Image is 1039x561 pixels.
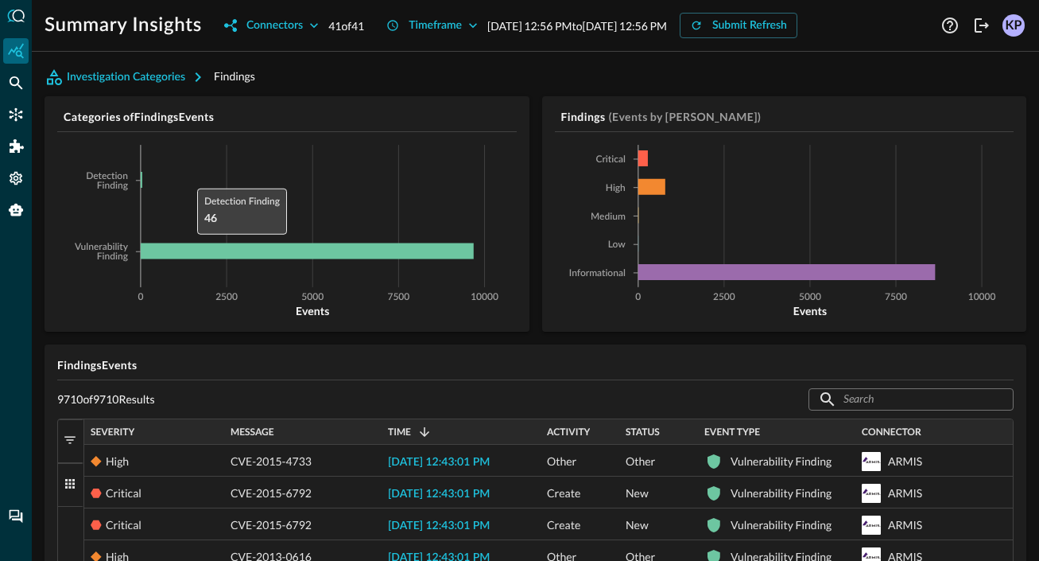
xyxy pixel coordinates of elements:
[547,446,576,477] span: Other
[793,304,827,318] tspan: Events
[969,13,994,38] button: Logout
[214,69,255,83] span: Findings
[626,509,649,541] span: New
[626,446,655,477] span: Other
[937,13,963,38] button: Help
[712,16,787,36] div: Submit Refresh
[296,304,329,318] tspan: Events
[862,427,921,438] span: Connector
[487,18,667,34] p: [DATE] 12:56 PM to [DATE] 12:56 PM
[388,489,490,500] span: [DATE] 12:43:01 PM
[97,252,129,262] tspan: Finding
[862,484,881,503] svg: Armis Centrix
[388,520,490,532] span: [DATE] 12:43:01 PM
[885,293,907,302] tspan: 7500
[3,38,29,64] div: Summary Insights
[4,134,29,159] div: Addons
[605,184,625,193] tspan: High
[3,197,29,223] div: Query Agent
[106,477,142,509] div: Critical
[231,427,274,438] span: Message
[74,243,129,252] tspan: Vulnerability
[231,446,312,477] span: CVE-2015-4733
[328,18,364,34] p: 41 of 41
[607,241,626,251] tspan: Low
[888,509,922,541] div: ARMIS
[57,357,1014,373] h5: Findings Events
[215,293,238,302] tspan: 2500
[86,172,128,181] tspan: Detection
[91,427,134,438] span: Severity
[387,293,409,302] tspan: 7500
[595,155,625,165] tspan: Critical
[843,384,977,414] input: Search
[731,477,832,509] div: Vulnerability Finding
[231,477,312,509] span: CVE-2015-6792
[138,293,143,302] tspan: 0
[97,181,129,191] tspan: Finding
[608,109,761,125] h5: (Events by [PERSON_NAME])
[471,293,498,302] tspan: 10000
[591,212,626,222] tspan: Medium
[377,13,487,38] button: Timeframe
[388,457,490,468] span: [DATE] 12:43:01 PM
[3,166,29,191] div: Settings
[64,109,517,125] h5: Categories of Findings Events
[888,477,922,509] div: ARMIS
[626,477,649,509] span: New
[246,16,303,36] div: Connectors
[561,109,606,125] h5: Findings
[862,516,881,535] svg: Armis Centrix
[106,509,142,541] div: Critical
[3,504,29,529] div: Chat
[731,446,832,477] div: Vulnerability Finding
[388,427,411,438] span: Time
[3,102,29,127] div: Connectors
[547,509,580,541] span: Create
[409,16,462,36] div: Timeframe
[799,293,821,302] tspan: 5000
[731,509,832,541] div: Vulnerability Finding
[568,269,625,279] tspan: Informational
[106,446,129,477] div: High
[704,427,760,438] span: Event Type
[547,427,590,438] span: Activity
[888,446,922,477] div: ARMIS
[301,293,324,302] tspan: 5000
[968,293,996,302] tspan: 10000
[713,293,735,302] tspan: 2500
[231,509,312,541] span: CVE-2015-6792
[1002,14,1025,37] div: KP
[3,70,29,95] div: Federated Search
[57,392,155,407] p: 9710 of 9710 Results
[45,64,214,90] button: Investigation Categories
[635,293,641,302] tspan: 0
[547,477,580,509] span: Create
[626,427,660,438] span: Status
[45,13,202,38] h1: Summary Insights
[215,13,328,38] button: Connectors
[862,452,881,471] svg: Armis Centrix
[680,13,797,38] button: Submit Refresh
